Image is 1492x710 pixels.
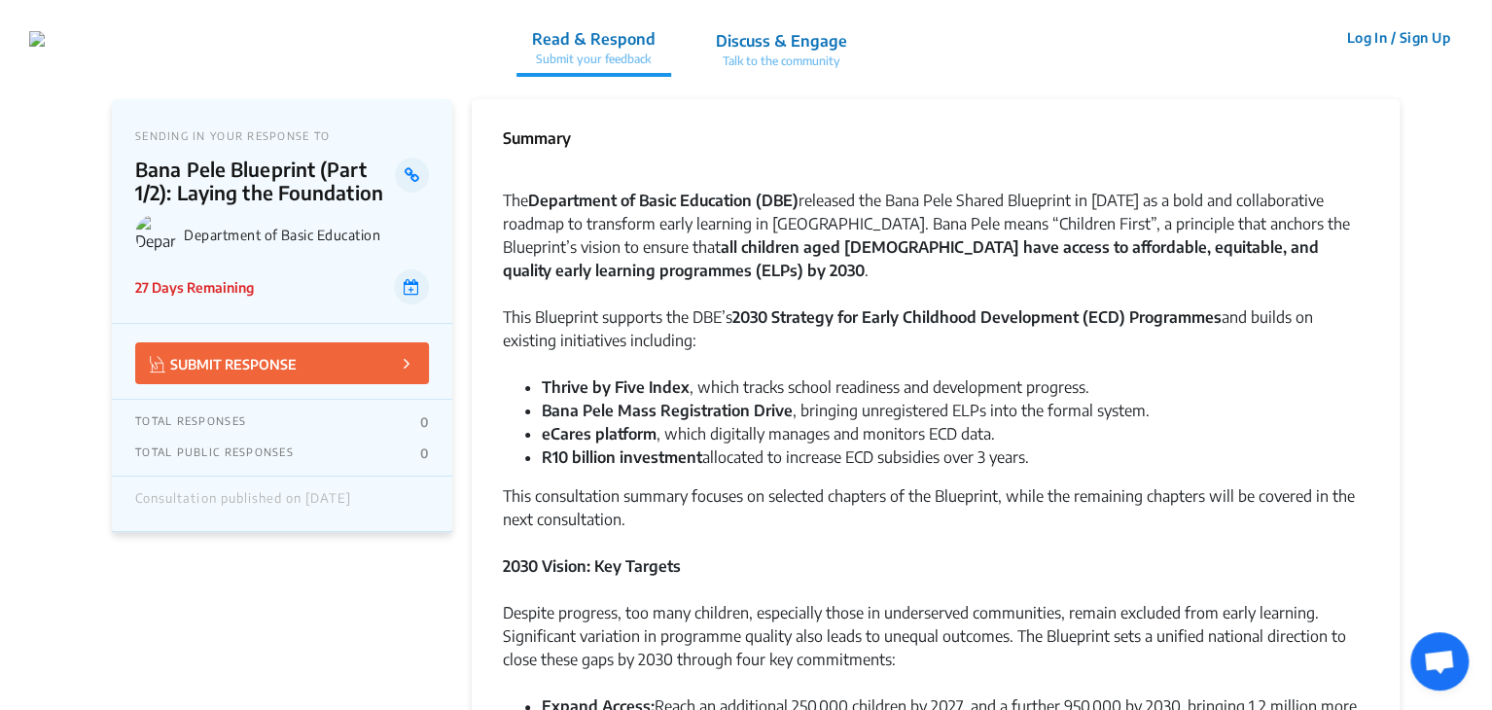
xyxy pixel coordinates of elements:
[503,237,1319,280] strong: all children aged [DEMOGRAPHIC_DATA] have access to affordable, equitable, and quality early lear...
[135,491,351,516] div: Consultation published on [DATE]
[184,227,429,243] p: Department of Basic Education
[716,53,847,70] p: Talk to the community
[135,277,254,298] p: 27 Days Remaining
[1333,22,1463,53] button: Log In / Sign Up
[503,556,681,576] strong: 2030 Vision: Key Targets
[503,126,571,150] p: Summary
[503,601,1368,694] div: Despite progress, too many children, especially those in underserved communities, remain excluded...
[135,158,395,204] p: Bana Pele Blueprint (Part 1/2): Laying the Foundation
[528,191,799,210] strong: Department of Basic Education (DBE)
[135,414,246,430] p: TOTAL RESPONSES
[420,414,429,430] p: 0
[542,422,1368,445] li: , which digitally manages and monitors ECD data.
[732,307,1222,327] strong: 2030 Strategy for Early Childhood Development (ECD) Programmes
[542,445,1368,469] li: allocated to increase ECD subsidies over 3 years.
[542,447,616,467] strong: R10 billion
[532,51,656,68] p: Submit your feedback
[1410,632,1469,691] a: Open chat
[542,375,1368,399] li: , which tracks school readiness and development progress.
[150,356,165,373] img: Vector.jpg
[542,401,793,420] strong: Bana Pele Mass Registration Drive
[532,27,656,51] p: Read & Respond
[620,447,702,467] strong: investment
[716,29,847,53] p: Discuss & Engage
[503,305,1368,375] div: This Blueprint supports the DBE’s and builds on existing initiatives including:
[150,352,297,374] p: SUBMIT RESPONSE
[420,445,429,461] p: 0
[135,445,294,461] p: TOTAL PUBLIC RESPONSES
[542,377,690,397] strong: Thrive by Five Index
[29,31,45,47] img: r3bhv9o7vttlwasn7lg2llmba4yf
[503,189,1368,305] div: The released the Bana Pele Shared Blueprint in [DATE] as a bold and collaborative roadmap to tran...
[503,484,1368,554] div: This consultation summary focuses on selected chapters of the Blueprint, while the remaining chap...
[542,399,1368,422] li: , bringing unregistered ELPs into the formal system.
[135,129,429,142] p: SENDING IN YOUR RESPONSE TO
[542,424,657,444] strong: eCares platform
[135,214,176,255] img: Department of Basic Education logo
[135,342,429,384] button: SUBMIT RESPONSE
